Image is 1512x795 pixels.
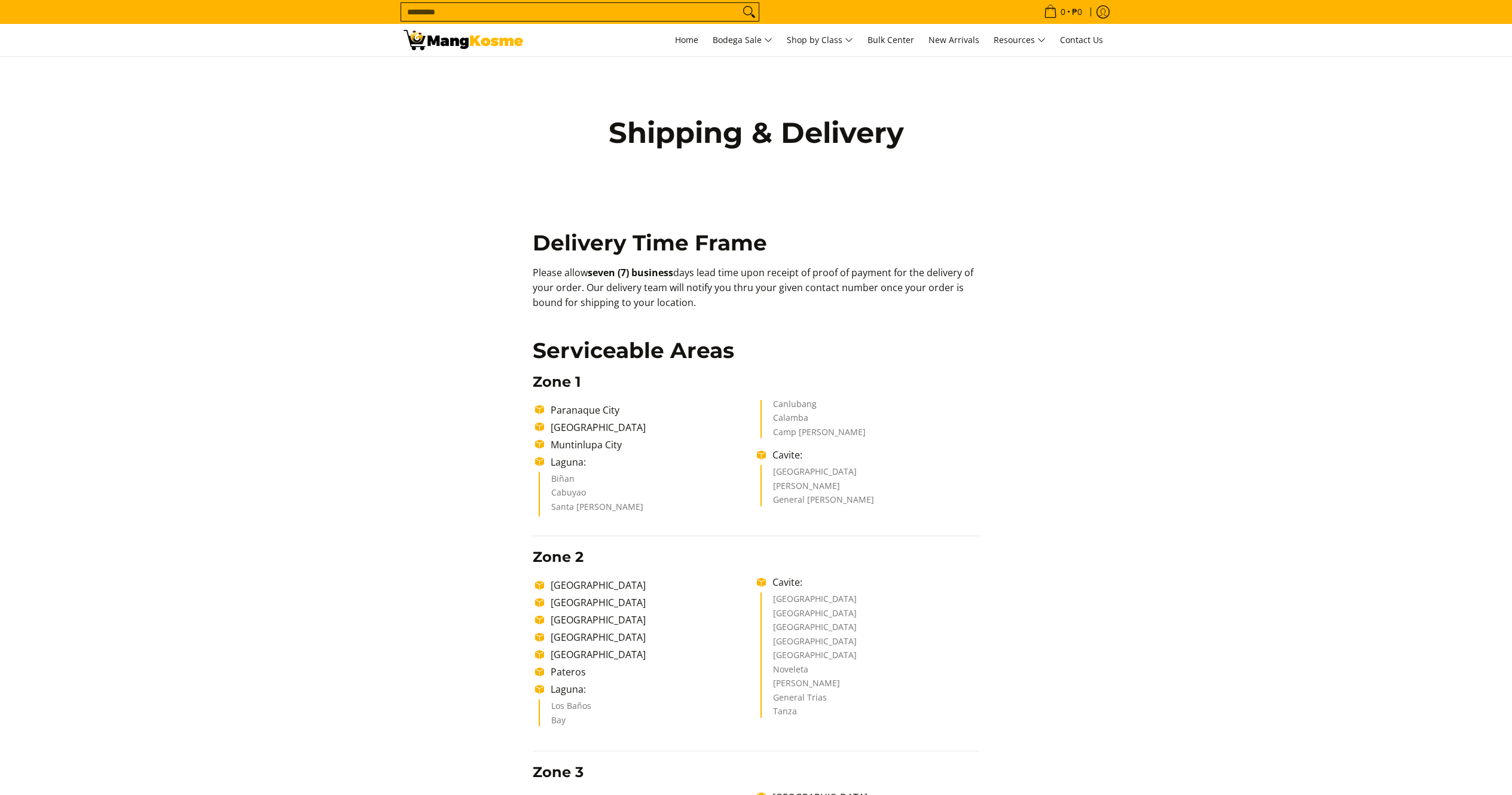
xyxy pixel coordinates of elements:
li: [GEOGRAPHIC_DATA] [773,623,967,637]
span: Contact Us [1060,34,1103,45]
li: [GEOGRAPHIC_DATA] [545,595,757,610]
li: [PERSON_NAME] [773,482,967,496]
span: Shop by Class [787,33,853,48]
li: Cabuyao [551,488,746,503]
li: Cavite: [766,575,979,589]
nav: Main Menu [535,24,1109,56]
button: Search [740,3,759,21]
li: [GEOGRAPHIC_DATA] [773,467,967,482]
b: seven (7) business [588,266,673,279]
li: [GEOGRAPHIC_DATA] [773,609,967,623]
a: Shop by Class [781,24,859,56]
li: Calamba [773,414,967,428]
li: [GEOGRAPHIC_DATA] [545,647,757,662]
h3: Zone 1 [533,373,979,391]
a: Home [669,24,704,56]
span: New Arrivals [928,34,979,45]
li: Laguna: [545,455,757,469]
a: Bodega Sale [707,24,778,56]
li: [PERSON_NAME] [773,679,967,693]
li: [GEOGRAPHIC_DATA] [773,651,967,665]
h3: Zone 3 [533,763,979,781]
h3: Zone 2 [533,548,979,566]
img: Shipping &amp; Delivery Page l Mang Kosme: Home Appliances Warehouse Sale! [404,30,523,50]
li: Camp [PERSON_NAME] [773,428,967,439]
span: Bulk Center [868,34,914,45]
span: Home [675,34,698,45]
span: ₱0 [1070,8,1084,16]
li: Noveleta [773,665,967,680]
li: Biñan [551,475,746,489]
li: Tanza [773,707,967,718]
li: [GEOGRAPHIC_DATA] [773,595,967,609]
li: Pateros [545,665,757,679]
span: • [1040,5,1086,19]
li: [GEOGRAPHIC_DATA] [545,578,757,592]
li: Cavite: [766,448,979,462]
li: [GEOGRAPHIC_DATA] [773,637,967,652]
h2: Serviceable Areas [533,337,979,364]
li: Muntinlupa City [545,438,757,452]
li: Santa [PERSON_NAME] [551,503,746,517]
a: Resources [988,24,1052,56]
span: 0 [1059,8,1067,16]
span: Resources [994,33,1046,48]
li: [GEOGRAPHIC_DATA] [545,613,757,627]
a: Bulk Center [862,24,920,56]
li: Bay [551,716,746,727]
span: Bodega Sale [713,33,772,48]
h2: Delivery Time Frame [533,230,979,256]
a: Contact Us [1054,24,1109,56]
li: [GEOGRAPHIC_DATA] [545,420,757,435]
li: Laguna: [545,682,757,696]
span: Paranaque City [551,403,619,417]
li: [GEOGRAPHIC_DATA] [545,630,757,644]
p: Please allow days lead time upon receipt of proof of payment for the delivery of your order. Our ... [533,265,979,322]
li: Los Baños [551,702,746,716]
li: General [PERSON_NAME] [773,496,967,506]
li: Canlubang [773,400,967,414]
a: New Arrivals [923,24,985,56]
h1: Shipping & Delivery [583,115,930,151]
li: General Trias [773,693,967,708]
